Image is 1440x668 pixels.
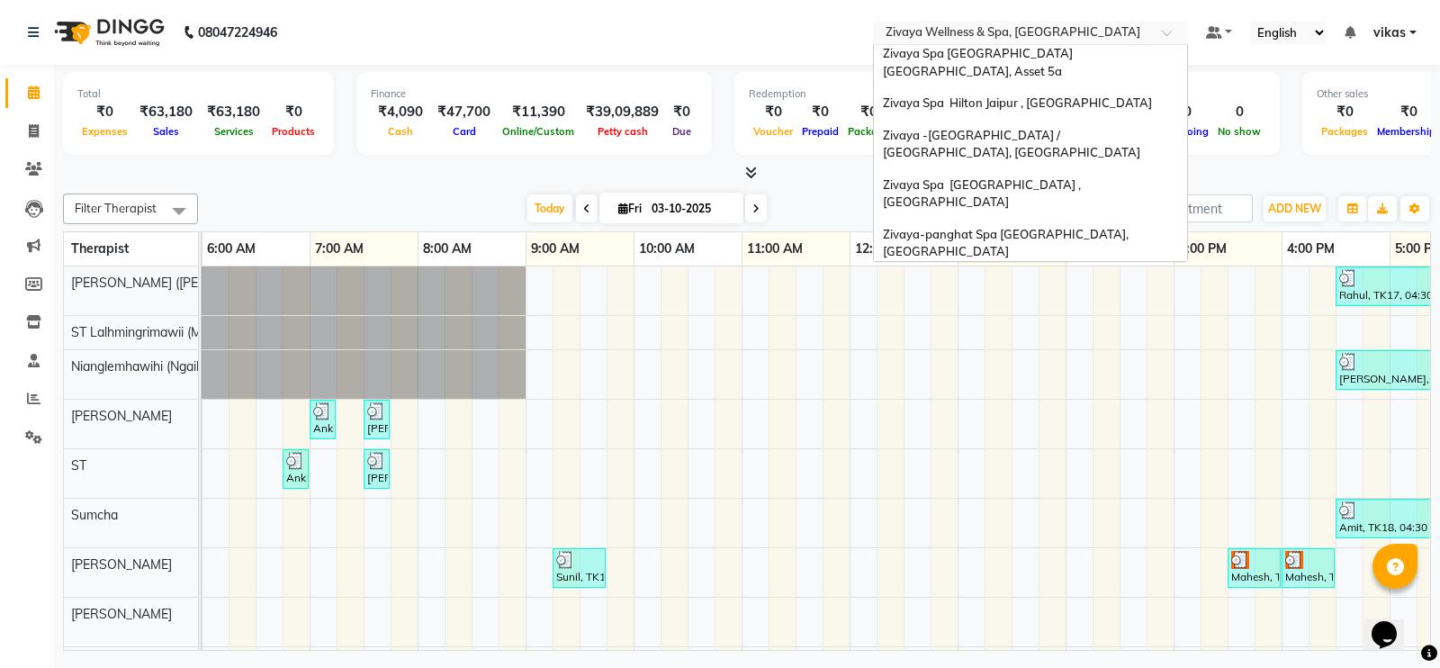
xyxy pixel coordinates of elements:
div: ₹63,180 [200,102,267,122]
a: 9:00 AM [526,236,584,262]
a: 11:00 AM [742,236,807,262]
span: Card [448,125,481,138]
ng-dropdown-panel: Options list [873,44,1188,262]
div: ₹0 [267,102,319,122]
a: 6:00 AM [202,236,260,262]
div: ₹4,090 [371,102,430,122]
span: Sales [148,125,184,138]
button: ADD NEW [1264,196,1326,221]
span: Petty cash [593,125,652,138]
a: 12:00 PM [850,236,914,262]
span: Today [527,194,572,222]
div: Finance [371,86,697,102]
span: Zivaya-panghat Spa [GEOGRAPHIC_DATA], [GEOGRAPHIC_DATA] [883,227,1131,259]
a: 8:00 AM [418,236,476,262]
span: [PERSON_NAME] [71,556,172,573]
div: [PERSON_NAME], TK12, 07:30 AM-07:45 AM, Neck and Shoulder Rub - 15 Mins [365,452,388,486]
span: Online/Custom [498,125,579,138]
span: No show [1213,125,1265,138]
span: Services [210,125,258,138]
div: Mahesh, TK16, 03:30 PM-04:00 PM, Sole to Soul Foot Massage - 30 Mins [1229,551,1279,585]
span: Due [668,125,696,138]
span: Products [267,125,319,138]
div: Sunil, TK14, 09:15 AM-09:45 AM, Sole to Soul Foot Massage - 30 Mins [554,551,604,585]
span: [PERSON_NAME] [71,408,172,424]
div: ₹0 [749,102,797,122]
a: 4:00 PM [1282,236,1339,262]
div: Redemption [749,86,991,102]
span: [PERSON_NAME] [71,606,172,622]
span: ST Lalhmingrimawii (Mawi) [71,324,226,340]
div: ₹0 [797,102,843,122]
div: ₹0 [77,102,132,122]
span: Zivaya Spa [GEOGRAPHIC_DATA] , [GEOGRAPHIC_DATA] [883,177,1084,210]
iframe: chat widget [1364,596,1422,650]
span: [PERSON_NAME] ([PERSON_NAME]) [71,275,283,291]
span: ST [71,457,86,474]
div: [PERSON_NAME], TK11, 07:30 AM-07:45 AM, [GEOGRAPHIC_DATA] - Indian Head Massage with Aroma Therap... [365,402,388,437]
span: Zivaya Spa [GEOGRAPHIC_DATA] [GEOGRAPHIC_DATA], Asset 5a [883,46,1075,78]
span: Expenses [77,125,132,138]
span: vikas [1373,23,1406,42]
b: 08047224946 [198,7,277,58]
span: Voucher [749,125,797,138]
span: Fri [614,202,646,215]
span: Zivaya Spa Hilton Jaipur , [GEOGRAPHIC_DATA] [883,95,1152,110]
div: Ankit, TK09, 07:00 AM-07:15 AM, [GEOGRAPHIC_DATA] - Indian Head Massage with Aroma Therapy - 15 Mins [311,402,334,437]
div: Mahesh, TK16, 04:00 PM-04:30 PM, [GEOGRAPHIC_DATA] - Indian Head Massage with Aroma Therapy - 30 ... [1283,551,1333,585]
div: ₹0 [1317,102,1372,122]
span: ADD NEW [1268,202,1321,215]
input: 2025-10-03 [646,195,736,222]
a: 10:00 AM [634,236,699,262]
div: ₹0 [666,102,697,122]
div: Total [77,86,319,102]
a: 3:00 PM [1174,236,1231,262]
img: logo [46,7,169,58]
span: Package [843,125,894,138]
span: Prepaid [797,125,843,138]
span: Filter Therapist [75,201,157,215]
span: Nianglemhawihi (Ngaihte) [71,358,219,375]
a: 7:00 AM [310,236,368,262]
span: Zivaya -[GEOGRAPHIC_DATA] / [GEOGRAPHIC_DATA], [GEOGRAPHIC_DATA] [883,128,1140,160]
div: ₹11,390 [498,102,579,122]
span: Packages [1317,125,1372,138]
div: ₹0 [843,102,894,122]
div: 0 [1213,102,1265,122]
div: ₹63,180 [132,102,200,122]
span: Cash [383,125,418,138]
div: ₹47,700 [430,102,498,122]
div: ₹39,09,889 [579,102,666,122]
span: Therapist [71,240,129,257]
div: Ankit, TK10, 06:45 AM-07:00 AM, Neck and Shoulder Rub - 15 Mins [284,452,307,486]
span: Sumcha [71,507,118,523]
